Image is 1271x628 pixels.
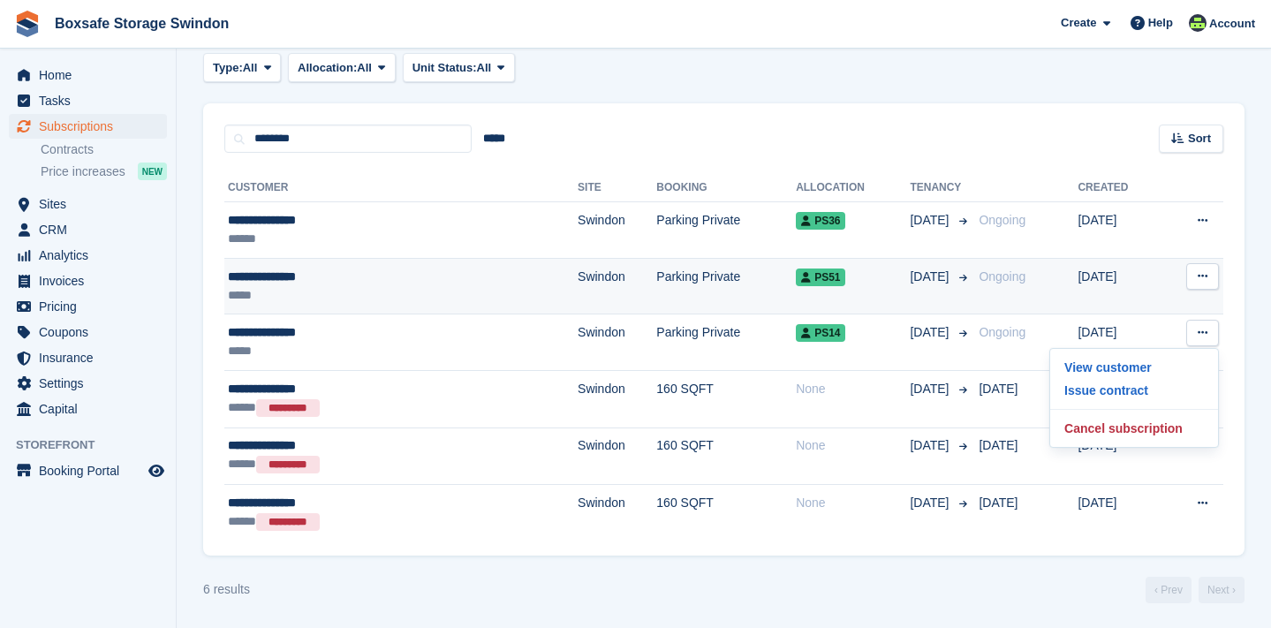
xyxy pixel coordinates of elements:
[203,580,250,599] div: 6 results
[910,211,952,230] span: [DATE]
[39,320,145,344] span: Coupons
[9,294,167,319] a: menu
[48,9,236,38] a: Boxsafe Storage Swindon
[796,380,910,398] div: None
[910,380,952,398] span: [DATE]
[39,114,145,139] span: Subscriptions
[1078,427,1161,485] td: [DATE]
[979,325,1025,339] span: Ongoing
[656,485,796,541] td: 160 SQFT
[1148,14,1173,32] span: Help
[796,436,910,455] div: None
[288,53,396,82] button: Allocation: All
[578,314,656,371] td: Swindon
[39,63,145,87] span: Home
[1078,174,1161,202] th: Created
[910,436,952,455] span: [DATE]
[796,494,910,512] div: None
[1057,379,1211,402] p: Issue contract
[578,174,656,202] th: Site
[39,269,145,293] span: Invoices
[9,114,167,139] a: menu
[656,427,796,485] td: 160 SQFT
[39,243,145,268] span: Analytics
[203,53,281,82] button: Type: All
[403,53,515,82] button: Unit Status: All
[796,269,845,286] span: PS51
[1209,15,1255,33] span: Account
[1199,577,1245,603] a: Next
[1078,258,1161,314] td: [DATE]
[9,397,167,421] a: menu
[41,162,167,181] a: Price increases NEW
[656,174,796,202] th: Booking
[9,371,167,396] a: menu
[9,458,167,483] a: menu
[1078,485,1161,541] td: [DATE]
[578,258,656,314] td: Swindon
[39,192,145,216] span: Sites
[910,174,972,202] th: Tenancy
[1188,130,1211,148] span: Sort
[14,11,41,37] img: stora-icon-8386f47178a22dfd0bd8f6a31ec36ba5ce8667c1dd55bd0f319d3a0aa187defe.svg
[39,345,145,370] span: Insurance
[656,370,796,427] td: 160 SQFT
[656,202,796,259] td: Parking Private
[9,88,167,113] a: menu
[1078,314,1161,371] td: [DATE]
[298,59,357,77] span: Allocation:
[910,494,952,512] span: [DATE]
[979,213,1025,227] span: Ongoing
[41,141,167,158] a: Contracts
[979,269,1025,284] span: Ongoing
[39,217,145,242] span: CRM
[224,174,578,202] th: Customer
[1146,577,1192,603] a: Previous
[656,258,796,314] td: Parking Private
[578,485,656,541] td: Swindon
[146,460,167,481] a: Preview store
[1142,577,1248,603] nav: Page
[578,202,656,259] td: Swindon
[979,438,1018,452] span: [DATE]
[910,268,952,286] span: [DATE]
[796,324,845,342] span: PS14
[796,174,910,202] th: Allocation
[9,63,167,87] a: menu
[9,243,167,268] a: menu
[1057,417,1211,440] p: Cancel subscription
[578,370,656,427] td: Swindon
[357,59,372,77] span: All
[16,436,176,454] span: Storefront
[796,212,845,230] span: PS36
[1078,202,1161,259] td: [DATE]
[39,294,145,319] span: Pricing
[41,163,125,180] span: Price increases
[213,59,243,77] span: Type:
[1061,14,1096,32] span: Create
[39,88,145,113] span: Tasks
[9,320,167,344] a: menu
[979,496,1018,510] span: [DATE]
[9,192,167,216] a: menu
[9,217,167,242] a: menu
[39,397,145,421] span: Capital
[243,59,258,77] span: All
[578,427,656,485] td: Swindon
[910,323,952,342] span: [DATE]
[1189,14,1207,32] img: Julia Matthews
[412,59,477,77] span: Unit Status:
[656,314,796,371] td: Parking Private
[138,163,167,180] div: NEW
[39,371,145,396] span: Settings
[979,382,1018,396] span: [DATE]
[1057,356,1211,379] a: View customer
[39,458,145,483] span: Booking Portal
[477,59,492,77] span: All
[9,269,167,293] a: menu
[9,345,167,370] a: menu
